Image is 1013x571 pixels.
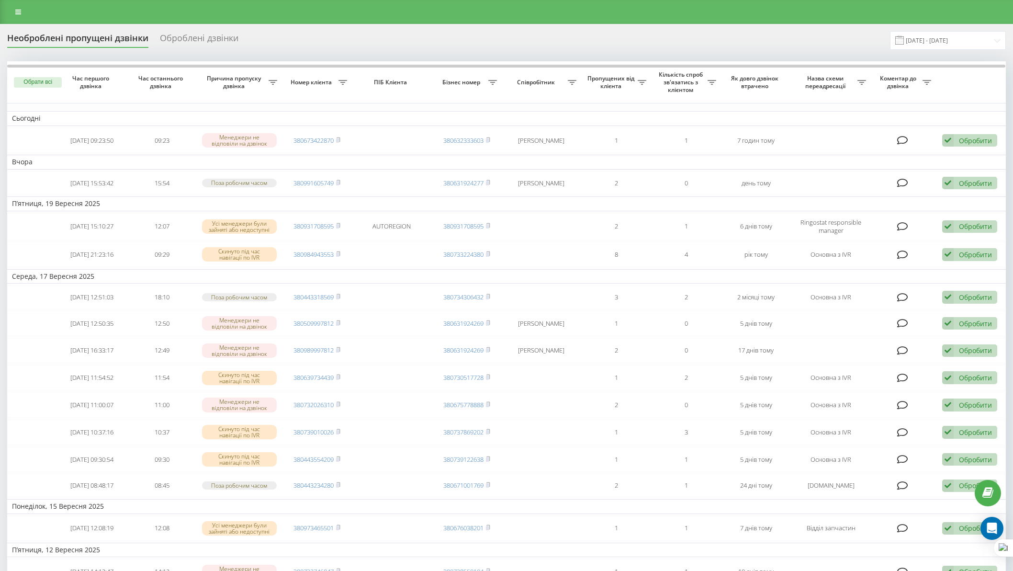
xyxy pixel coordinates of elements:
[127,213,197,240] td: 12:07
[651,474,721,497] td: 1
[959,428,992,437] div: Обробити
[581,242,651,267] td: 8
[959,481,992,490] div: Обробити
[959,455,992,464] div: Обробити
[581,311,651,336] td: 1
[160,33,238,48] div: Оброблені дзвінки
[293,250,334,259] a: 380984943553
[202,247,277,262] div: Скинуто під час навігації по IVR
[202,398,277,412] div: Менеджери не відповіли на дзвінок
[202,75,268,90] span: Причина пропуску дзвінка
[293,428,334,436] a: 380739010026
[796,75,857,90] span: Назва схеми переадресації
[443,293,484,301] a: 380734306432
[202,179,277,187] div: Поза робочим часом
[791,285,871,309] td: Основна з IVR
[721,474,791,497] td: 24 дні тому
[651,447,721,472] td: 1
[791,392,871,418] td: Основна з IVR
[135,75,189,90] span: Час останнього дзвінка
[57,128,127,153] td: [DATE] 09:23:50
[7,155,1006,169] td: Вчора
[651,213,721,240] td: 1
[293,136,334,145] a: 380673422870
[57,420,127,445] td: [DATE] 10:37:16
[959,293,992,302] div: Обробити
[721,420,791,445] td: 5 днів тому
[581,516,651,541] td: 1
[502,338,582,364] td: [PERSON_NAME]
[581,365,651,390] td: 1
[57,516,127,541] td: [DATE] 12:08:19
[656,71,708,93] span: Кількість спроб зв'язатись з клієнтом
[202,425,277,439] div: Скинуто під час навігації по IVR
[791,447,871,472] td: Основна з IVR
[202,133,277,148] div: Менеджери не відповіли на дзвінок
[127,420,197,445] td: 10:37
[651,242,721,267] td: 4
[651,516,721,541] td: 1
[7,269,1006,284] td: Середа, 17 Вересня 2025
[127,338,197,364] td: 12:49
[293,455,334,464] a: 380443554209
[57,338,127,364] td: [DATE] 16:33:17
[959,319,992,328] div: Обробити
[7,499,1006,514] td: Понеділок, 15 Вересня 2025
[721,213,791,240] td: 6 днів тому
[959,400,992,410] div: Обробити
[202,343,277,358] div: Менеджери не відповіли на дзвінок
[287,79,338,86] span: Номер клієнта
[581,474,651,497] td: 2
[127,392,197,418] td: 11:00
[127,516,197,541] td: 12:08
[202,481,277,490] div: Поза робочим часом
[57,392,127,418] td: [DATE] 11:00:07
[651,420,721,445] td: 3
[721,392,791,418] td: 5 днів тому
[293,346,334,354] a: 380989997812
[127,474,197,497] td: 08:45
[57,365,127,390] td: [DATE] 11:54:52
[651,285,721,309] td: 2
[127,242,197,267] td: 09:29
[651,392,721,418] td: 0
[57,213,127,240] td: [DATE] 15:10:27
[959,136,992,145] div: Обробити
[127,365,197,390] td: 11:54
[202,219,277,234] div: Усі менеджери були зайняті або недоступні
[651,338,721,364] td: 0
[202,371,277,385] div: Скинуто під час навігації по IVR
[65,75,119,90] span: Час першого дзвінка
[443,346,484,354] a: 380631924269
[443,455,484,464] a: 380739122638
[959,346,992,355] div: Обробити
[581,213,651,240] td: 2
[57,242,127,267] td: [DATE] 21:23:16
[581,447,651,472] td: 1
[721,365,791,390] td: 5 днів тому
[721,338,791,364] td: 17 днів тому
[7,196,1006,211] td: П’ятниця, 19 Вересня 2025
[651,311,721,336] td: 0
[443,481,484,490] a: 380671001769
[7,111,1006,126] td: Сьогодні
[581,285,651,309] td: 3
[959,222,992,231] div: Обробити
[581,171,651,195] td: 2
[791,242,871,267] td: Основна з IVR
[959,250,992,259] div: Обробити
[443,524,484,532] a: 380676038201
[202,521,277,536] div: Усі менеджери були зайняті або недоступні
[127,171,197,195] td: 15:54
[980,517,1003,540] div: Open Intercom Messenger
[729,75,783,90] span: Як довго дзвінок втрачено
[293,481,334,490] a: 380443234280
[57,171,127,195] td: [DATE] 15:53:42
[293,400,334,409] a: 380732026310
[7,33,148,48] div: Необроблені пропущені дзвінки
[57,311,127,336] td: [DATE] 12:50:35
[721,516,791,541] td: 7 днів тому
[791,474,871,497] td: [DOMAIN_NAME]
[791,213,871,240] td: Ringostat responsible manager
[721,242,791,267] td: рік тому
